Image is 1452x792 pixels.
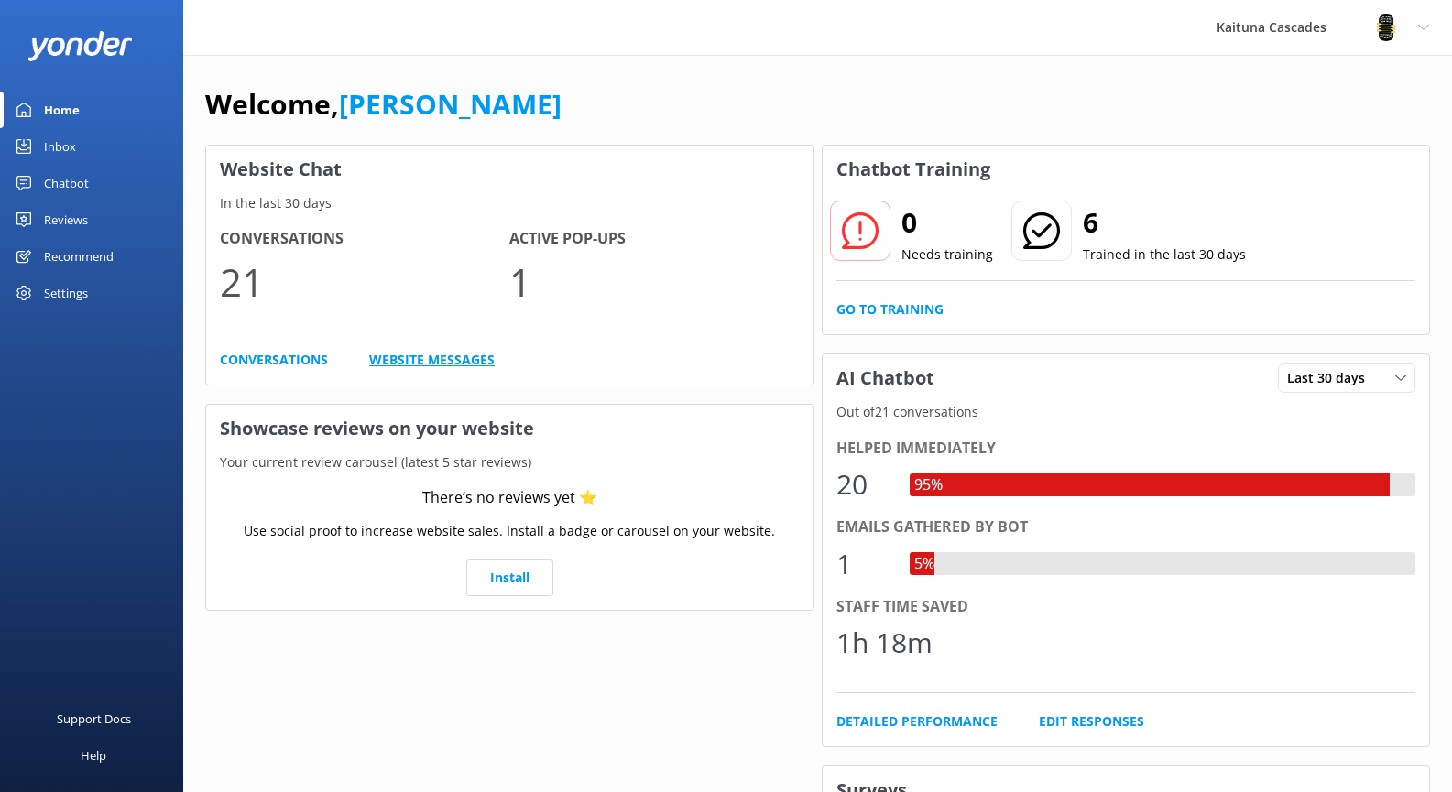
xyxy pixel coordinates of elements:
a: Website Messages [369,350,495,370]
h2: 0 [901,201,993,244]
p: Trained in the last 30 days [1083,244,1246,265]
p: Your current review carousel (latest 5 star reviews) [206,452,813,472]
a: Go to Training [836,299,944,320]
h3: AI Chatbot [823,354,948,402]
h3: Chatbot Training [823,146,1004,193]
p: Out of 21 conversations [823,402,1430,422]
span: Last 30 days [1287,368,1376,388]
div: Recommend [44,238,114,275]
p: Needs training [901,244,993,265]
div: Staff time saved [836,595,1416,619]
a: [PERSON_NAME] [339,85,562,123]
a: Detailed Performance [836,711,998,732]
h4: Active Pop-ups [509,227,799,251]
a: Edit Responses [1039,711,1144,732]
div: Help [81,737,106,774]
div: 95% [910,473,947,497]
a: Conversations [220,350,328,370]
div: Settings [44,275,88,311]
img: 802-1755650174.png [1372,14,1400,41]
div: 1 [836,542,891,586]
p: In the last 30 days [206,193,813,213]
h2: 6 [1083,201,1246,244]
div: 5% [910,552,939,576]
div: There’s no reviews yet ⭐ [422,486,597,510]
div: Inbox [44,128,76,165]
h1: Welcome, [205,82,562,126]
h4: Conversations [220,227,509,251]
h3: Website Chat [206,146,813,193]
div: Reviews [44,201,88,238]
div: 20 [836,462,891,506]
div: Support Docs [57,700,131,737]
h3: Showcase reviews on your website [206,405,813,452]
div: Helped immediately [836,437,1416,461]
a: Install [466,559,553,596]
img: yonder-white-logo.png [27,31,133,61]
div: Emails gathered by bot [836,515,1416,539]
div: Home [44,92,80,128]
p: 1 [509,251,799,312]
p: 21 [220,251,509,312]
div: 1h 18m [836,621,933,665]
div: Chatbot [44,165,89,201]
p: Use social proof to increase website sales. Install a badge or carousel on your website. [244,521,775,541]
